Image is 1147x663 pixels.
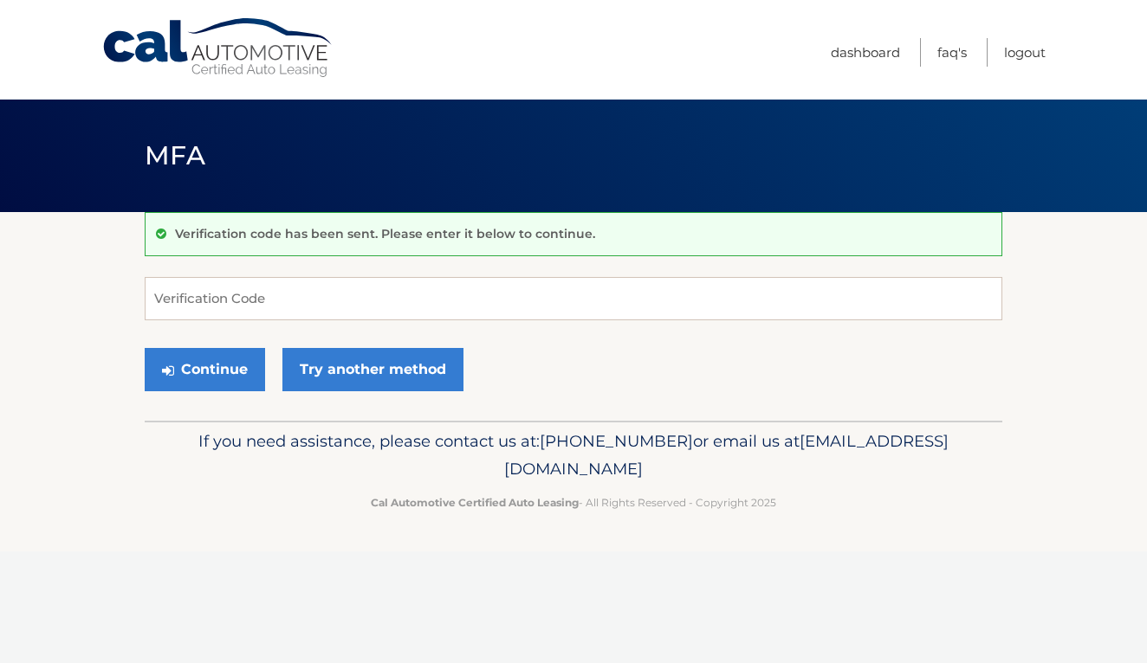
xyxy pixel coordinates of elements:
p: - All Rights Reserved - Copyright 2025 [156,493,991,512]
a: FAQ's [937,38,967,67]
button: Continue [145,348,265,391]
a: Logout [1004,38,1046,67]
p: Verification code has been sent. Please enter it below to continue. [175,226,595,241]
a: Try another method [282,348,463,391]
span: [EMAIL_ADDRESS][DOMAIN_NAME] [504,431,949,479]
p: If you need assistance, please contact us at: or email us at [156,428,991,483]
span: MFA [145,139,205,171]
a: Cal Automotive [101,17,335,79]
span: [PHONE_NUMBER] [540,431,693,451]
a: Dashboard [831,38,900,67]
input: Verification Code [145,277,1002,320]
strong: Cal Automotive Certified Auto Leasing [371,496,579,509]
